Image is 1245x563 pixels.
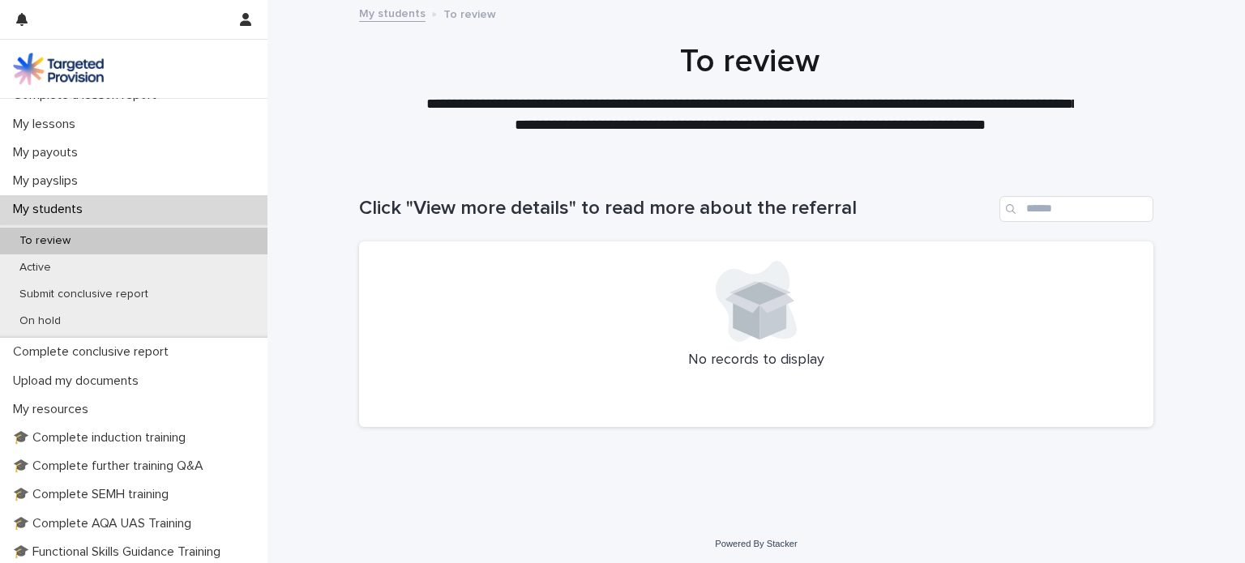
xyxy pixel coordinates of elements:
[359,197,993,220] h1: Click "View more details" to read more about the referral
[6,117,88,132] p: My lessons
[6,344,182,360] p: Complete conclusive report
[6,261,64,275] p: Active
[715,539,797,548] a: Powered By Stacker
[6,487,182,502] p: 🎓 Complete SEMH training
[353,42,1147,81] h1: To review
[999,196,1153,222] input: Search
[6,288,161,301] p: Submit conclusive report
[6,544,233,560] p: 🎓 Functional Skills Guidance Training
[13,53,104,85] img: M5nRWzHhSzIhMunXDL62
[6,373,152,389] p: Upload my documents
[379,352,1134,369] p: No records to display
[6,202,96,217] p: My students
[6,402,101,417] p: My resources
[359,3,426,22] a: My students
[6,516,204,531] p: 🎓 Complete AQA UAS Training
[6,234,83,248] p: To review
[6,459,216,474] p: 🎓 Complete further training Q&A
[443,4,496,22] p: To review
[6,173,91,189] p: My payslips
[6,430,199,446] p: 🎓 Complete induction training
[6,145,91,160] p: My payouts
[6,314,74,328] p: On hold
